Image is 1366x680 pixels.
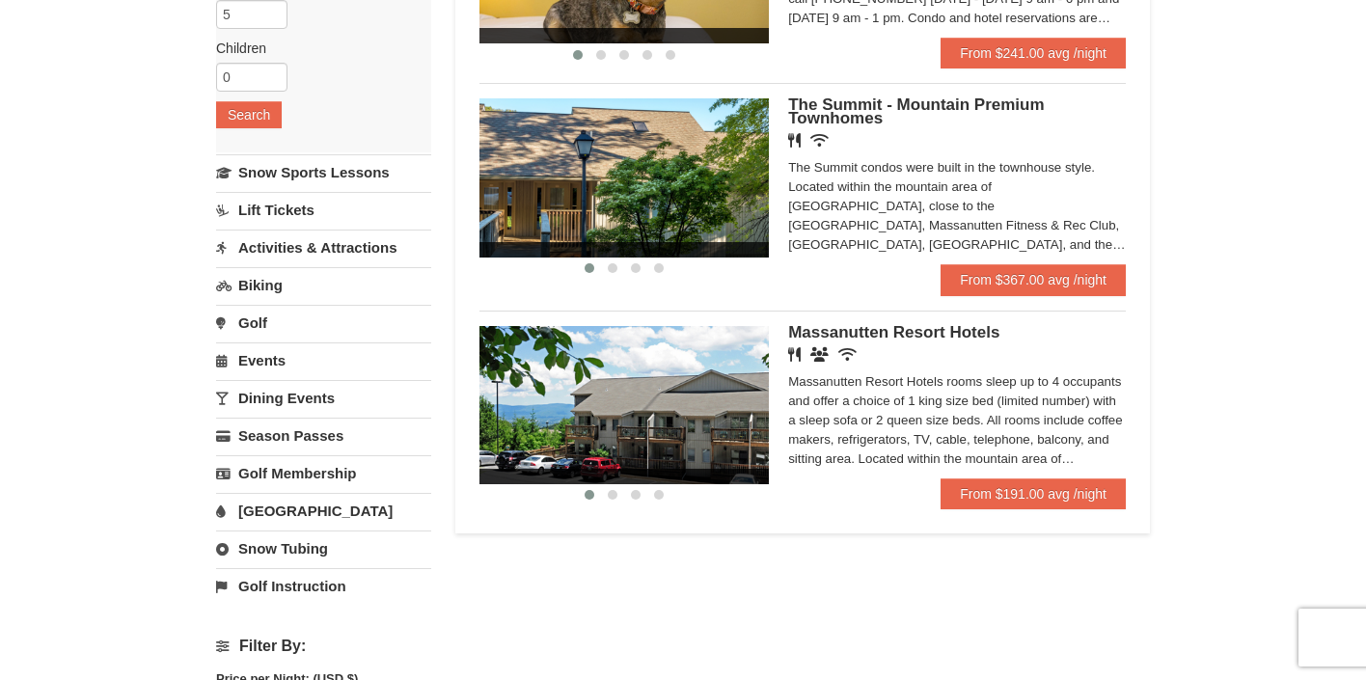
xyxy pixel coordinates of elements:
[941,264,1126,295] a: From $367.00 avg /night
[788,372,1126,469] div: Massanutten Resort Hotels rooms sleep up to 4 occupants and offer a choice of 1 king size bed (li...
[216,530,431,566] a: Snow Tubing
[788,158,1126,255] div: The Summit condos were built in the townhouse style. Located within the mountain area of [GEOGRAP...
[216,39,417,58] label: Children
[941,478,1126,509] a: From $191.00 avg /night
[216,568,431,604] a: Golf Instruction
[788,95,1044,127] span: The Summit - Mountain Premium Townhomes
[810,133,829,148] i: Wireless Internet (free)
[810,347,829,362] i: Banquet Facilities
[216,230,431,265] a: Activities & Attractions
[216,418,431,453] a: Season Passes
[216,380,431,416] a: Dining Events
[216,305,431,340] a: Golf
[216,267,431,303] a: Biking
[216,493,431,529] a: [GEOGRAPHIC_DATA]
[216,101,282,128] button: Search
[216,342,431,378] a: Events
[838,347,857,362] i: Wireless Internet (free)
[788,133,801,148] i: Restaurant
[216,154,431,190] a: Snow Sports Lessons
[216,638,431,655] h4: Filter By:
[788,323,999,341] span: Massanutten Resort Hotels
[788,347,801,362] i: Restaurant
[216,455,431,491] a: Golf Membership
[941,38,1126,68] a: From $241.00 avg /night
[216,192,431,228] a: Lift Tickets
